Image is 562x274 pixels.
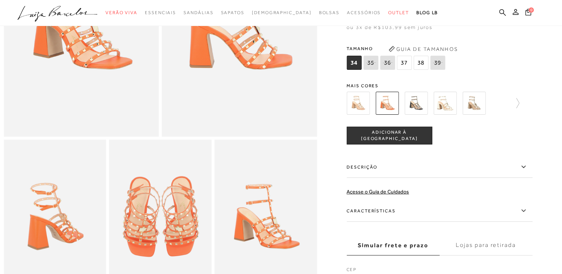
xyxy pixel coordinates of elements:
span: 35 [363,56,378,70]
a: noSubCategoriesText [252,6,312,20]
a: categoryNavScreenReaderText [183,6,213,20]
a: categoryNavScreenReaderText [105,6,137,20]
span: 34 [347,56,361,70]
span: 37 [397,56,412,70]
label: Lojas para retirada [439,235,532,255]
label: Características [347,200,532,222]
span: Sapatos [221,10,244,15]
a: categoryNavScreenReaderText [347,6,381,20]
img: SANDÁLIA DE SALTO BLOCO ALTO EM COURO PRETO COM REBITES [405,92,428,115]
span: Tamanho [347,43,447,54]
span: 39 [430,56,445,70]
label: Descrição [347,156,532,178]
img: SANDÁLIA DE SALTO BLOCO ALTO EM COURO LARANJA SUNSET COM REBITES [376,92,399,115]
button: ADICIONAR À [GEOGRAPHIC_DATA] [347,127,432,144]
span: 38 [413,56,428,70]
a: categoryNavScreenReaderText [221,6,244,20]
a: Acesse o Guia de Cuidados [347,189,409,195]
img: SANDÁLIA DE SALTO BLOCO ALTO EM COURO BEGE COM REBITES [347,92,370,115]
span: Essenciais [145,10,176,15]
span: BLOG LB [416,10,438,15]
img: SANDÁLIA GLADIADORA TACHAS SALTO BLOCO ALTO BRANCO GELO [433,92,457,115]
span: ADICIONAR À [GEOGRAPHIC_DATA] [347,129,432,142]
a: categoryNavScreenReaderText [388,6,409,20]
span: Bolsas [319,10,340,15]
span: ou 3x de R$103,99 sem juros [347,24,432,30]
button: Guia de Tamanhos [386,43,460,55]
span: 0 [529,7,534,13]
span: [DEMOGRAPHIC_DATA] [252,10,312,15]
span: Sandálias [183,10,213,15]
span: Verão Viva [105,10,137,15]
a: BLOG LB [416,6,438,20]
label: Simular frete e prazo [347,235,439,255]
a: categoryNavScreenReaderText [145,6,176,20]
a: categoryNavScreenReaderText [319,6,340,20]
button: 0 [523,8,533,18]
img: SANDÁLIA GLADIADORA TACHAS SALTO BLOCO ALTO DOURADO [462,92,485,115]
span: Acessórios [347,10,381,15]
span: Outlet [388,10,409,15]
span: 36 [380,56,395,70]
span: Mais cores [347,84,532,88]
